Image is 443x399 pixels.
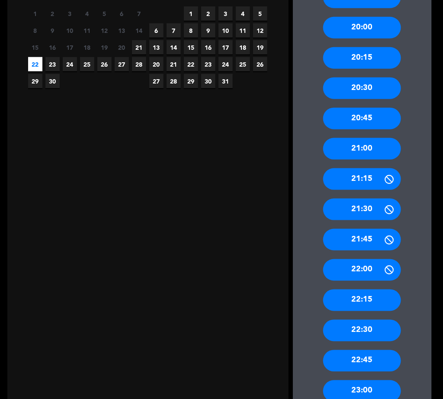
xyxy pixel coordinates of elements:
span: 30 [45,74,60,88]
span: 25 [236,57,250,71]
span: 11 [80,23,94,38]
div: 21:45 [323,229,401,251]
span: 2 [45,6,60,21]
span: 10 [218,23,233,38]
span: 19 [253,40,267,55]
span: 4 [80,6,94,21]
div: 21:15 [323,168,401,190]
span: 18 [236,40,250,55]
span: 3 [218,6,233,21]
span: 28 [167,74,181,88]
span: 18 [80,40,94,55]
div: 20:00 [323,17,401,39]
div: 21:00 [323,138,401,160]
span: 1 [28,6,42,21]
span: 15 [184,40,198,55]
span: 1 [184,6,198,21]
div: 22:45 [323,350,401,372]
div: 22:30 [323,320,401,341]
span: 12 [97,23,112,38]
span: 16 [201,40,215,55]
div: 21:30 [323,199,401,220]
span: 29 [184,74,198,88]
span: 7 [132,6,146,21]
span: 26 [97,57,112,71]
span: 9 [201,23,215,38]
span: 6 [115,6,129,21]
span: 13 [149,40,164,55]
span: 8 [184,23,198,38]
span: 20 [149,57,164,71]
span: 6 [149,23,164,38]
span: 19 [97,40,112,55]
span: 27 [149,74,164,88]
span: 22 [28,57,42,71]
span: 21 [132,40,146,55]
span: 8 [28,23,42,38]
span: 21 [167,57,181,71]
span: 5 [97,6,112,21]
span: 23 [201,57,215,71]
span: 20 [115,40,129,55]
span: 17 [63,40,77,55]
span: 29 [28,74,42,88]
span: 12 [253,23,267,38]
span: 14 [167,40,181,55]
span: 22 [184,57,198,71]
span: 5 [253,6,267,21]
span: 26 [253,57,267,71]
span: 2 [201,6,215,21]
span: 3 [63,6,77,21]
div: 20:30 [323,77,401,99]
span: 4 [236,6,250,21]
span: 30 [201,74,215,88]
span: 27 [115,57,129,71]
span: 31 [218,74,233,88]
span: 24 [218,57,233,71]
span: 16 [45,40,60,55]
div: 22:15 [323,290,401,311]
span: 11 [236,23,250,38]
span: 23 [45,57,60,71]
span: 14 [132,23,146,38]
div: 20:45 [323,108,401,129]
span: 25 [80,57,94,71]
div: 22:00 [323,259,401,281]
span: 15 [28,40,42,55]
span: 24 [63,57,77,71]
span: 9 [45,23,60,38]
span: 17 [218,40,233,55]
span: 13 [115,23,129,38]
span: 10 [63,23,77,38]
span: 7 [167,23,181,38]
span: 28 [132,57,146,71]
div: 20:15 [323,47,401,69]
